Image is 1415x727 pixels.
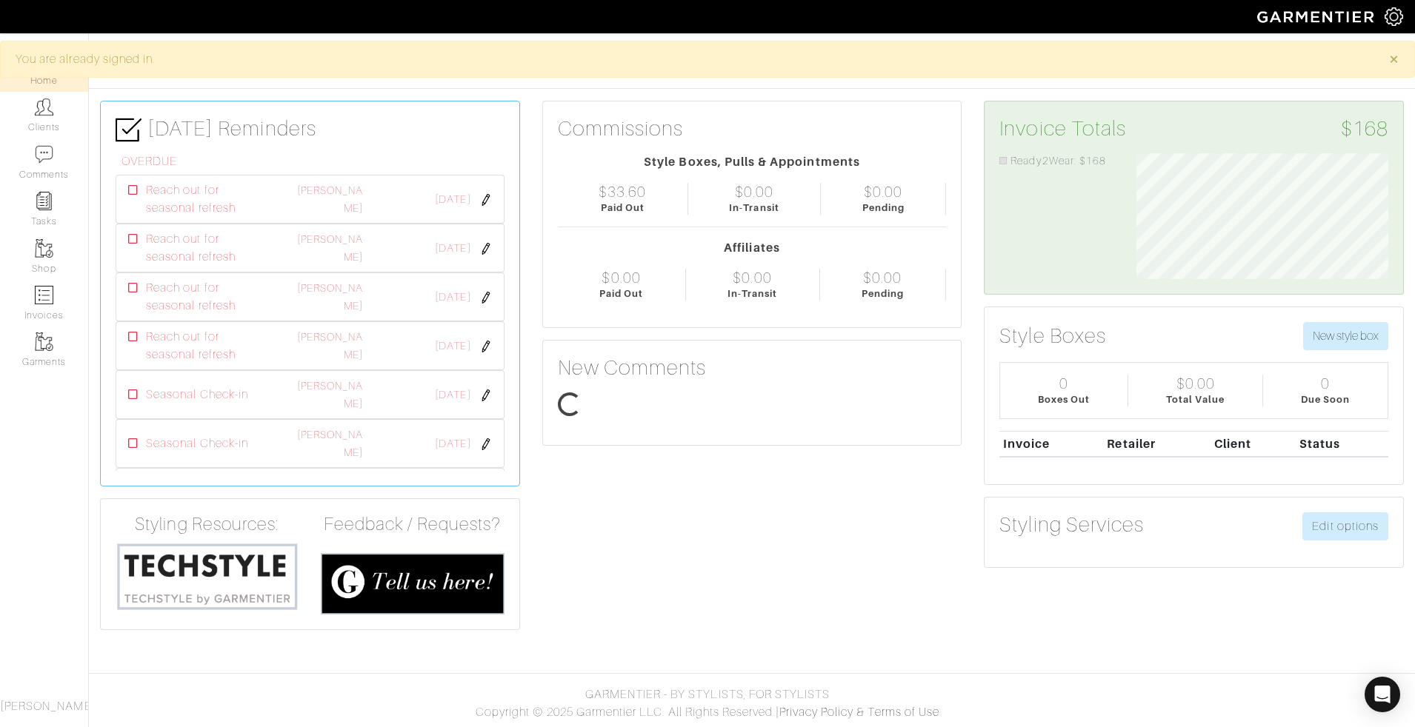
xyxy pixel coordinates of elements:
[435,387,470,403] span: [DATE]
[862,201,905,215] div: Pending
[1250,4,1385,30] img: garmentier-logo-header-white-b43fb05a5012e4ada735d5af1a66efaba907eab6374d6393d1fbf88cb4ef424d.png
[146,279,267,315] span: Reach out for seasonal refresh
[1388,49,1399,69] span: ×
[297,429,364,458] a: [PERSON_NAME]
[35,98,53,116] img: clients-icon-6bae9207a08558b7cb47a8932f037763ab4055f8c8b6bfacd5dc20c3e0201464.png
[1166,392,1225,406] div: Total Value
[116,117,141,143] img: check-box-icon-36a4915ff3ba2bd8f6e4f29bc755bb66becd62c870f447fc0dd1365fcfddab58.png
[1038,392,1090,406] div: Boxes Out
[35,332,53,351] img: garments-icon-b7da505a4dc4fd61783c78ac3ca0ef83fa9d6f193b1c9dc38574b1d14d53ca28.png
[146,230,267,266] span: Reach out for seasonal refresh
[146,328,267,363] span: Reach out for seasonal refresh
[480,389,492,401] img: pen-cf24a1663064a2ec1b9c1bd2387e9de7a2fa800b781884d57f21acf72779bad2.png
[116,541,299,612] img: techstyle-93310999766a10050dc78ceb7f971a75838126fd19372ce40ba20cdf6a89b94b.png
[862,287,904,301] div: Pending
[146,435,248,452] span: Seasonal Check-in
[1302,512,1388,540] a: Edit options
[435,338,470,355] span: [DATE]
[558,116,684,141] h3: Commissions
[558,355,947,381] h3: New Comments
[35,286,53,304] img: orders-icon-0abe47150d42831381b5fb84f609e132dff9fe21cb692f30cb5eec754e2cba89.png
[480,243,492,255] img: pen-cf24a1663064a2ec1b9c1bd2387e9de7a2fa800b781884d57f21acf72779bad2.png
[1385,7,1403,26] img: gear-icon-white-bd11855cb880d31180b6d7d6211b90ccbf57a29d726f0c71d8c61bd08dd39cc2.png
[435,289,470,306] span: [DATE]
[602,269,640,287] div: $0.00
[476,706,776,719] span: Copyright © 2025 Garmentier LLC. All Rights Reserved.
[558,153,947,171] div: Style Boxes, Pulls & Appointments
[146,181,267,217] span: Reach out for seasonal refresh
[35,145,53,164] img: comment-icon-a0a6a9ef722e966f86d9cbdc48e553b5cf19dbc54f86b18d962a5391bc8f6eb6.png
[599,287,643,301] div: Paid Out
[435,241,470,257] span: [DATE]
[779,706,939,719] a: Privacy Policy & Terms of Use
[729,201,779,215] div: In-Transit
[558,239,947,257] div: Affiliates
[297,184,364,214] a: [PERSON_NAME]
[728,287,778,301] div: In-Transit
[35,239,53,258] img: garments-icon-b7da505a4dc4fd61783c78ac3ca0ef83fa9d6f193b1c9dc38574b1d14d53ca28.png
[16,50,1367,68] div: You are already signed in.
[297,233,364,263] a: [PERSON_NAME]
[601,201,645,215] div: Paid Out
[1211,431,1296,457] th: Client
[733,269,771,287] div: $0.00
[1365,677,1400,712] div: Open Intercom Messenger
[480,438,492,450] img: pen-cf24a1663064a2ec1b9c1bd2387e9de7a2fa800b781884d57f21acf72779bad2.png
[999,431,1103,457] th: Invoice
[863,269,902,287] div: $0.00
[999,512,1144,537] h3: Styling Services
[297,380,364,409] a: [PERSON_NAME]
[1321,375,1330,392] div: 0
[1176,375,1215,392] div: $0.00
[116,116,505,143] h3: [DATE] Reminders
[735,183,773,201] div: $0.00
[999,116,1388,141] h3: Invoice Totals
[321,514,504,535] h4: Feedback / Requests?
[999,153,1114,170] li: Ready2Wear: $168
[297,282,364,312] a: [PERSON_NAME]
[1296,431,1388,457] th: Status
[1059,375,1068,392] div: 0
[480,194,492,206] img: pen-cf24a1663064a2ec1b9c1bd2387e9de7a2fa800b781884d57f21acf72779bad2.png
[1341,116,1388,141] span: $168
[999,324,1106,349] h3: Style Boxes
[864,183,902,201] div: $0.00
[1303,322,1388,350] button: New style box
[599,183,646,201] div: $33.60
[435,436,470,452] span: [DATE]
[121,155,505,169] h6: OVERDUE
[435,192,470,208] span: [DATE]
[480,292,492,304] img: pen-cf24a1663064a2ec1b9c1bd2387e9de7a2fa800b781884d57f21acf72779bad2.png
[321,553,504,614] img: feedback_requests-3821251ac2bd56c73c230f3229a5b25d6eb027adea667894f41107c140538ee0.png
[35,192,53,210] img: reminder-icon-8004d30b9f0a5d33ae49ab947aed9ed385cf756f9e5892f1edd6e32f2345188e.png
[480,341,492,352] img: pen-cf24a1663064a2ec1b9c1bd2387e9de7a2fa800b781884d57f21acf72779bad2.png
[297,331,364,361] a: [PERSON_NAME]
[146,386,248,403] span: Seasonal Check-in
[1104,431,1211,457] th: Retailer
[1301,392,1350,406] div: Due Soon
[116,514,299,535] h4: Styling Resources:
